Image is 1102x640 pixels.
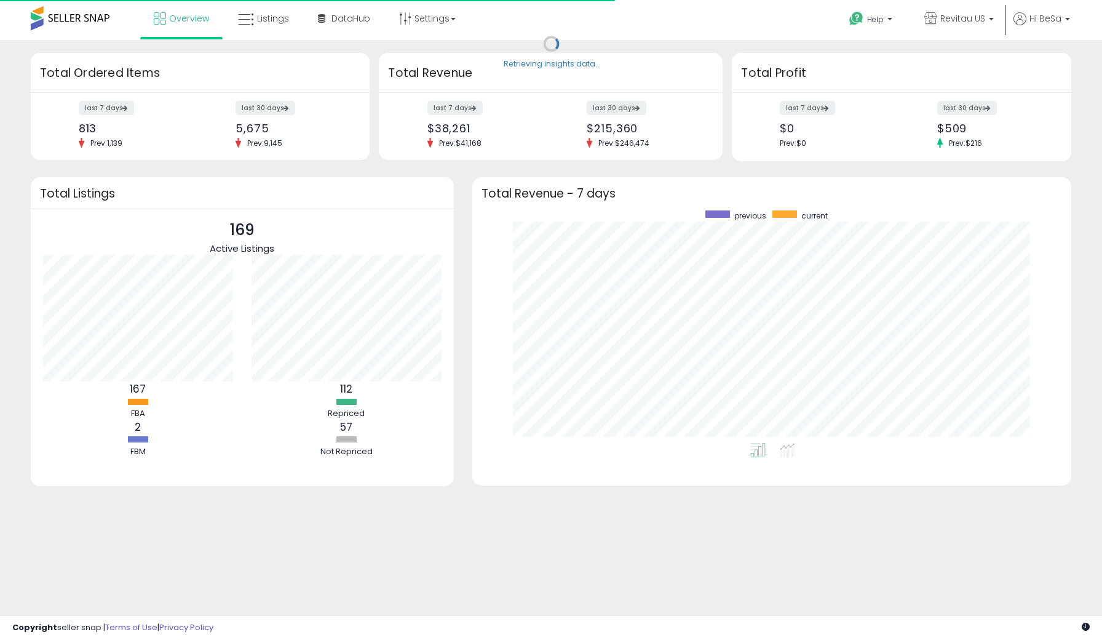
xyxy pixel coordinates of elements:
[801,210,828,221] span: current
[236,122,348,135] div: 5,675
[504,59,599,70] div: Retrieving insights data..
[427,122,542,135] div: $38,261
[482,189,1063,198] h3: Total Revenue - 7 days
[741,65,1061,82] h3: Total Profit
[780,138,806,148] span: Prev: $0
[867,14,884,25] span: Help
[101,408,175,420] div: FBA
[210,242,274,255] span: Active Listings
[236,101,295,115] label: last 30 days
[839,2,905,40] a: Help
[587,101,646,115] label: last 30 days
[734,210,766,221] span: previous
[587,122,701,135] div: $215,360
[849,11,864,26] i: Get Help
[40,65,360,82] h3: Total Ordered Items
[780,101,835,115] label: last 7 days
[84,138,129,148] span: Prev: 1,139
[943,138,988,148] span: Prev: $216
[257,12,289,25] span: Listings
[592,138,656,148] span: Prev: $246,474
[169,12,209,25] span: Overview
[940,12,985,25] span: Revitau US
[331,12,370,25] span: DataHub
[1013,12,1070,40] a: Hi BeSa
[40,189,445,198] h3: Total Listings
[79,101,134,115] label: last 7 days
[937,101,997,115] label: last 30 days
[340,420,352,434] b: 57
[388,65,713,82] h3: Total Revenue
[130,382,146,396] b: 167
[780,122,892,135] div: $0
[309,408,383,420] div: Repriced
[309,446,383,458] div: Not Repriced
[340,382,352,396] b: 112
[101,446,175,458] div: FBM
[937,122,1050,135] div: $509
[79,122,191,135] div: 813
[427,101,483,115] label: last 7 days
[1029,12,1061,25] span: Hi BeSa
[241,138,288,148] span: Prev: 9,145
[135,420,141,434] b: 2
[210,218,274,242] p: 169
[433,138,488,148] span: Prev: $41,168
